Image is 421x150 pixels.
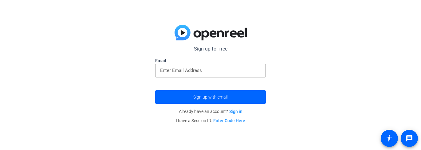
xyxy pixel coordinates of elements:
[229,109,242,114] a: Sign in
[386,135,393,142] mat-icon: accessibility
[160,67,261,74] input: Enter Email Address
[176,118,245,123] span: I have a Session ID.
[175,25,247,41] img: blue-gradient.svg
[155,90,266,104] button: Sign up with email
[155,58,266,64] label: Email
[155,45,266,53] p: Sign up for free
[179,109,242,114] span: Already have an account?
[406,135,413,142] mat-icon: message
[213,118,245,123] a: Enter Code Here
